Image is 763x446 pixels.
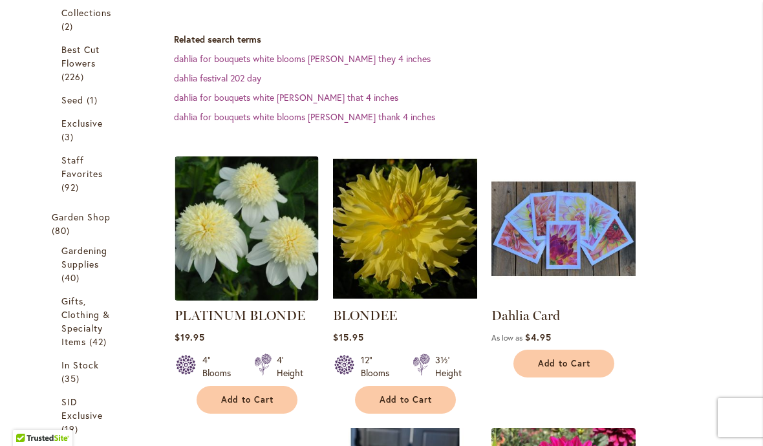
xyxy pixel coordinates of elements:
div: 4' Height [277,354,303,379]
a: Exclusive [61,116,114,143]
span: Collections [61,6,112,19]
span: Gifts, Clothing & Specialty Items [61,295,111,348]
a: dahlia for bouquets white [PERSON_NAME] that 4 inches [174,91,398,103]
span: Seed [61,94,83,106]
span: 35 [61,372,83,385]
div: 3½' Height [435,354,462,379]
span: $4.95 [525,331,552,343]
button: Add to Cart [197,386,297,414]
img: Group shot of Dahlia Cards [491,156,636,301]
a: Dahlia Card [491,308,560,323]
img: Blondee [333,156,477,301]
a: SID Exclusive [61,395,114,436]
a: dahlia for bouquets white blooms [PERSON_NAME] they 4 inches [174,52,431,65]
span: Best Cut Flowers [61,43,100,69]
dt: Related search terms [174,33,750,46]
span: 1 [87,93,101,107]
span: 2 [61,19,76,33]
a: Collections [61,6,114,33]
a: Gifts, Clothing &amp; Specialty Items [61,294,114,348]
span: SID Exclusive [61,396,103,421]
span: As low as [491,333,522,343]
span: 80 [52,224,73,237]
button: Add to Cart [513,350,614,377]
span: 40 [61,271,83,284]
span: Add to Cart [380,394,433,405]
a: Garden Shop [52,210,124,237]
iframe: Launch Accessibility Center [10,400,46,436]
a: PLATINUM BLONDE [175,308,305,323]
img: PLATINUM BLONDE [175,156,319,301]
a: Gardening Supplies [61,244,114,284]
div: 4" Blooms [202,354,239,379]
span: 42 [89,335,110,348]
span: 226 [61,70,87,83]
span: 92 [61,180,82,194]
a: dahlia festival 202 day [174,72,261,84]
span: Gardening Supplies [61,244,107,270]
div: 12" Blooms [361,354,397,379]
a: In Stock [61,358,114,385]
a: Blondee [333,291,477,303]
span: In Stock [61,359,99,371]
a: dahlia for bouquets white blooms [PERSON_NAME] thank 4 inches [174,111,435,123]
span: Garden Shop [52,211,111,223]
a: Seed [61,93,114,107]
span: $19.95 [175,331,205,343]
a: Best Cut Flowers [61,43,114,83]
span: Add to Cart [221,394,274,405]
a: BLONDEE [333,308,397,323]
span: 3 [61,130,77,143]
a: Group shot of Dahlia Cards [491,291,636,303]
span: Exclusive [61,117,103,129]
span: $15.95 [333,331,364,343]
span: 19 [61,422,81,436]
span: Staff Favorites [61,154,103,180]
a: Staff Favorites [61,153,114,194]
button: Add to Cart [355,386,456,414]
a: PLATINUM BLONDE [175,291,319,303]
span: Add to Cart [538,358,591,369]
